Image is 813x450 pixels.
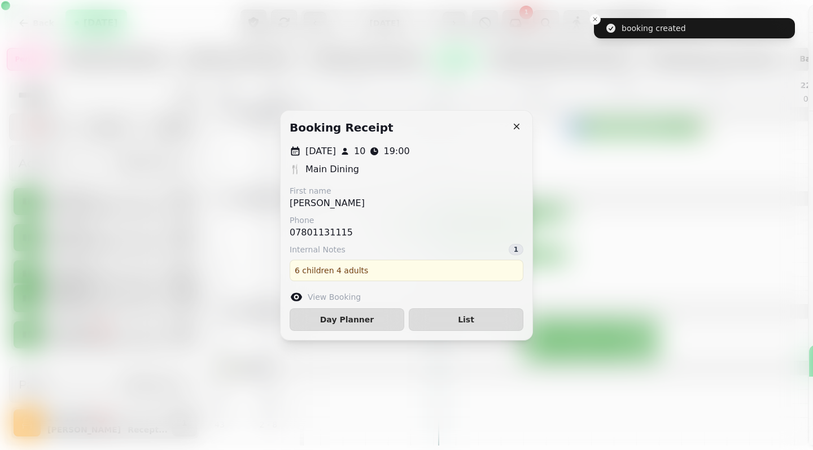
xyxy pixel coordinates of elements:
p: [DATE] [305,145,336,158]
p: 🍴 [290,163,301,176]
button: Day Planner [290,308,404,331]
label: First name [290,185,365,196]
p: 07801131115 [290,226,353,239]
p: 10 [354,145,365,158]
button: List [409,308,523,331]
h2: Booking receipt [290,120,394,136]
label: Phone [290,215,353,226]
p: Main Dining [305,163,359,176]
label: View Booking [308,291,361,303]
span: Internal Notes [290,244,346,255]
p: 19:00 [383,145,409,158]
span: Day Planner [299,316,395,324]
p: [PERSON_NAME] [290,196,365,210]
div: 6 children 4 adults [290,260,523,281]
div: 1 [509,244,523,255]
span: List [418,316,514,324]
